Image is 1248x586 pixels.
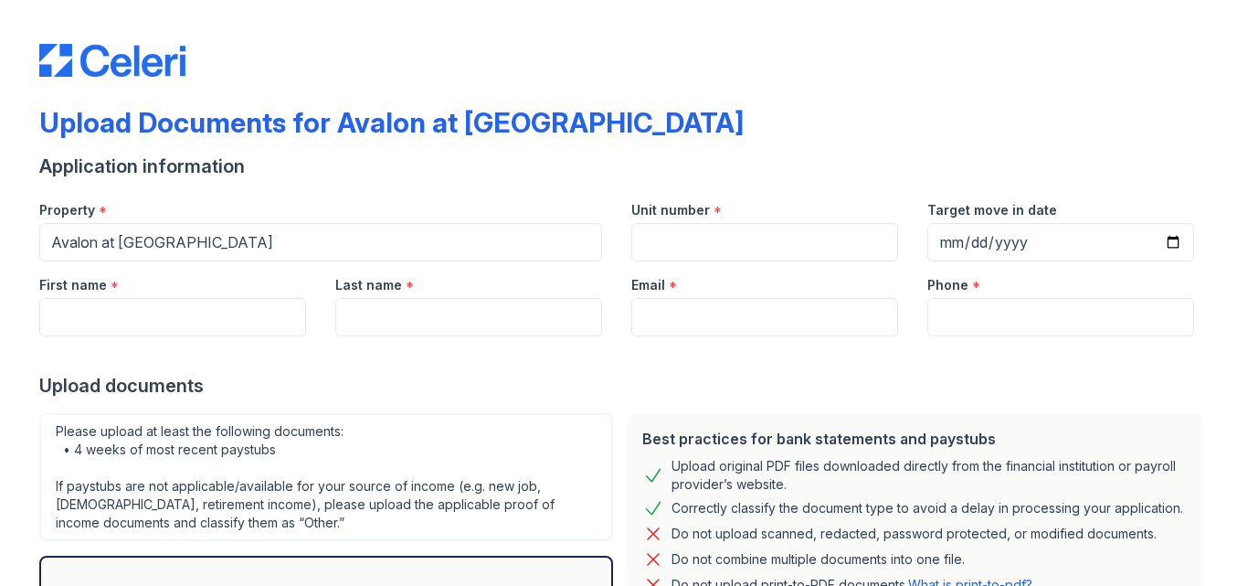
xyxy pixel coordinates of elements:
div: Best practices for bank statements and paystubs [642,428,1187,450]
div: Correctly classify the document type to avoid a delay in processing your application. [672,497,1183,519]
div: Application information [39,154,1209,179]
div: Do not upload scanned, redacted, password protected, or modified documents. [672,523,1157,545]
label: Target move in date [927,201,1057,219]
label: Email [631,276,665,294]
div: Upload documents [39,373,1209,399]
img: CE_Logo_Blue-a8612792a0a2168367f1c8372b55b34899dd931a85d93a1a3d3e32e68fde9ad4.png [39,44,185,77]
label: Property [39,201,95,219]
div: Please upload at least the following documents: • 4 weeks of most recent paystubs If paystubs are... [39,413,613,541]
label: Phone [927,276,968,294]
label: First name [39,276,107,294]
div: Upload original PDF files downloaded directly from the financial institution or payroll provider’... [672,457,1187,494]
div: Upload Documents for Avalon at [GEOGRAPHIC_DATA] [39,106,744,139]
label: Last name [335,276,402,294]
div: Do not combine multiple documents into one file. [672,549,965,570]
label: Unit number [631,201,710,219]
